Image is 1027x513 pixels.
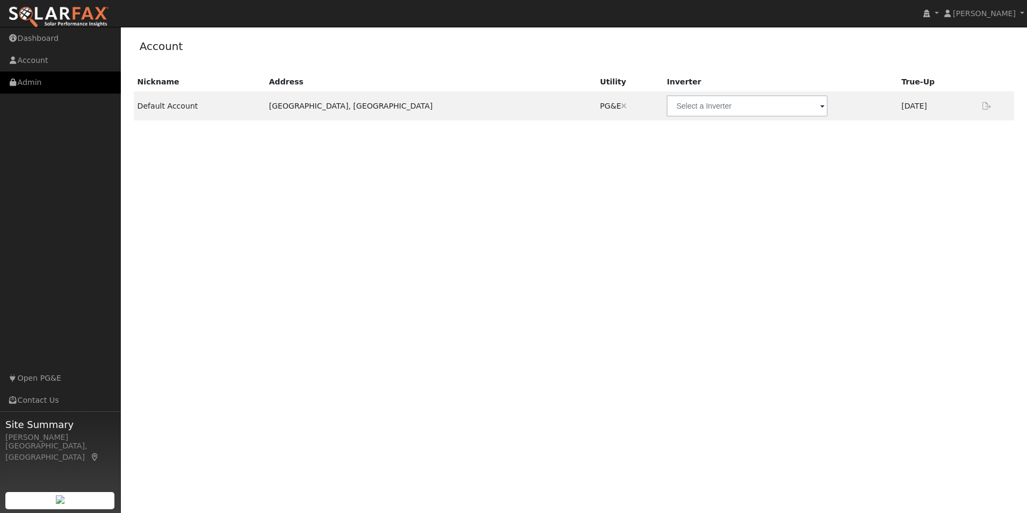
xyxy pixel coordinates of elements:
[90,453,100,461] a: Map
[901,76,973,88] div: True-Up
[140,40,183,53] a: Account
[138,76,262,88] div: Nickname
[5,417,115,432] span: Site Summary
[667,95,828,117] input: Select a Inverter
[980,102,993,110] a: Export Interval Data
[8,6,109,28] img: SolarFax
[134,91,265,120] td: Default Account
[898,91,977,120] td: [DATE]
[600,76,659,88] div: Utility
[5,440,115,463] div: [GEOGRAPHIC_DATA], [GEOGRAPHIC_DATA]
[667,76,894,88] div: Inverter
[5,432,115,443] div: [PERSON_NAME]
[953,9,1016,18] span: [PERSON_NAME]
[265,91,596,120] td: [GEOGRAPHIC_DATA], [GEOGRAPHIC_DATA]
[596,91,663,120] td: PG&E
[621,102,627,110] a: Disconnect
[269,76,592,88] div: Address
[56,495,64,504] img: retrieve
